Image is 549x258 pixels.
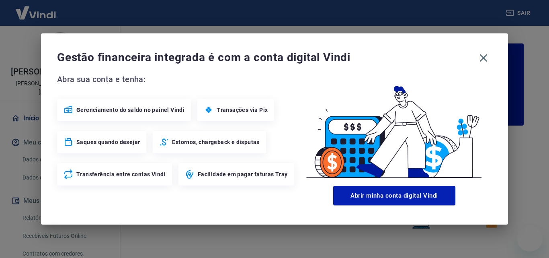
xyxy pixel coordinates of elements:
span: Transferência entre contas Vindi [76,170,166,178]
span: Abra sua conta e tenha: [57,73,297,86]
span: Facilidade em pagar faturas Tray [198,170,288,178]
span: Gerenciamento do saldo no painel Vindi [76,106,184,114]
span: Transações via Pix [217,106,268,114]
span: Estornos, chargeback e disputas [172,138,259,146]
span: Saques quando desejar [76,138,140,146]
span: Gestão financeira integrada é com a conta digital Vindi [57,50,475,66]
img: Good Billing [297,73,492,183]
iframe: Botão para abrir a janela de mensagens [517,226,543,252]
button: Abrir minha conta digital Vindi [333,186,455,205]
